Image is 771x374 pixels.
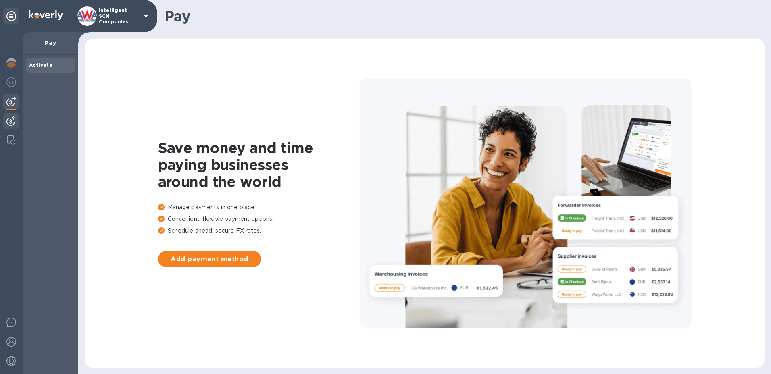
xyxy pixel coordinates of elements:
[158,139,360,190] h1: Save money and time paying businesses around the world
[3,8,19,24] div: Unpin categories
[29,39,72,47] p: Pay
[165,8,758,25] h1: Pay
[158,215,360,223] p: Convenient, flexible payment options.
[6,77,16,87] img: Foreign exchange
[165,254,255,264] span: Add payment method
[29,62,52,68] b: Activate
[158,251,261,267] button: Add payment method
[158,226,360,235] p: Schedule ahead, secure FX rates.
[99,8,139,25] p: Intelligent SCM Companies
[29,10,63,20] img: Logo
[158,203,360,212] p: Manage payments in one place.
